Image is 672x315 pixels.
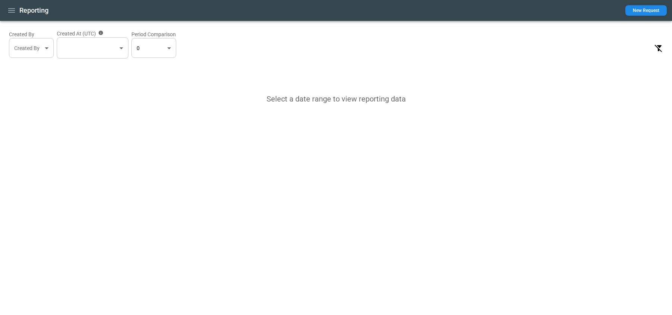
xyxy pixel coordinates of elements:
[57,30,128,37] label: Created At (UTC)
[14,44,42,52] div: Created By
[98,30,103,35] svg: Data includes activity through 08/10/2025 (end of day UTC)
[9,31,54,38] label: Created By
[6,94,666,104] div: Select a date range to view reporting data
[654,44,663,53] svg: Clear Filters
[131,31,176,38] label: Period Comparison
[625,5,667,16] button: New Request
[19,6,49,15] h1: Reporting
[131,38,176,58] div: 0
